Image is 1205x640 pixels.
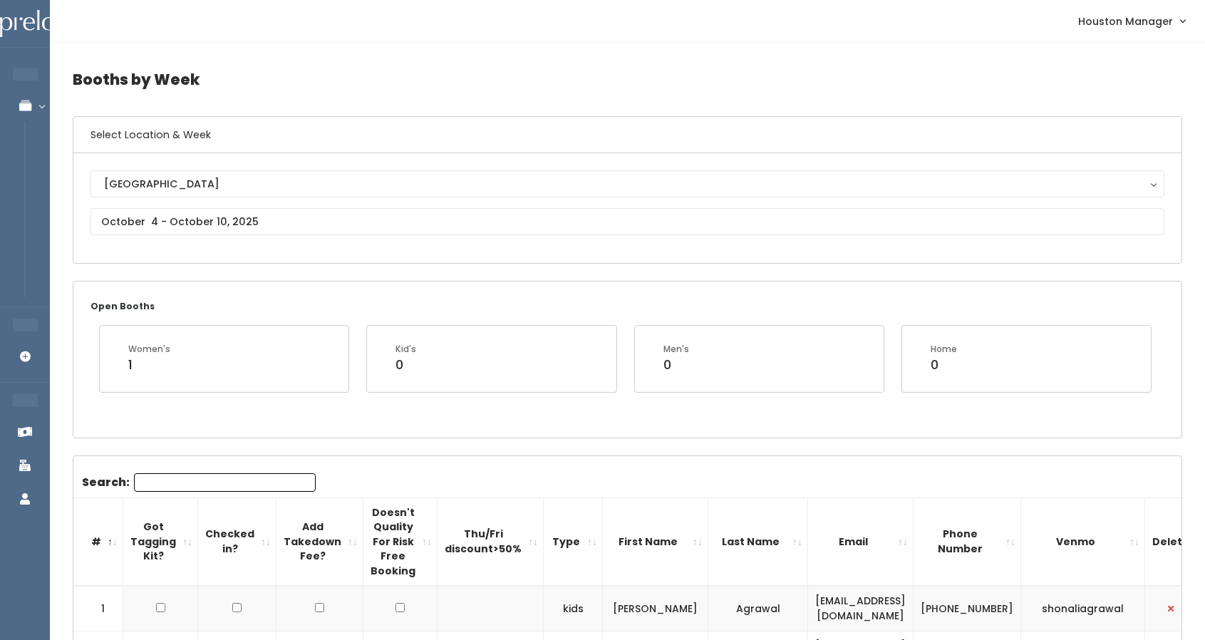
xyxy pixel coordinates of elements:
[395,343,416,356] div: Kid's
[708,586,808,631] td: Agrawal
[663,343,689,356] div: Men's
[603,586,708,631] td: [PERSON_NAME]
[603,497,708,586] th: First Name: activate to sort column ascending
[1078,14,1173,29] span: Houston Manager
[914,497,1021,586] th: Phone Number: activate to sort column ascending
[931,343,957,356] div: Home
[544,497,603,586] th: Type: activate to sort column ascending
[276,497,363,586] th: Add Takedown Fee?: activate to sort column ascending
[73,497,123,586] th: #: activate to sort column descending
[1021,586,1145,631] td: shonaliagrawal
[544,586,603,631] td: kids
[128,356,170,374] div: 1
[82,473,316,492] label: Search:
[914,586,1021,631] td: [PHONE_NUMBER]
[1064,6,1199,36] a: Houston Manager
[663,356,689,374] div: 0
[1021,497,1145,586] th: Venmo: activate to sort column ascending
[73,117,1181,153] h6: Select Location & Week
[808,497,914,586] th: Email: activate to sort column ascending
[123,497,198,586] th: Got Tagging Kit?: activate to sort column ascending
[90,300,155,312] small: Open Booths
[708,497,808,586] th: Last Name: activate to sort column ascending
[395,356,416,374] div: 0
[90,170,1164,197] button: [GEOGRAPHIC_DATA]
[104,176,1151,192] div: [GEOGRAPHIC_DATA]
[363,497,438,586] th: Doesn't Quality For Risk Free Booking : activate to sort column ascending
[808,586,914,631] td: [EMAIL_ADDRESS][DOMAIN_NAME]
[931,356,957,374] div: 0
[128,343,170,356] div: Women's
[73,586,123,631] td: 1
[438,497,544,586] th: Thu/Fri discount&gt;50%: activate to sort column ascending
[73,60,1182,99] h4: Booths by Week
[90,208,1164,235] input: October 4 - October 10, 2025
[134,473,316,492] input: Search:
[198,497,276,586] th: Checked in?: activate to sort column ascending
